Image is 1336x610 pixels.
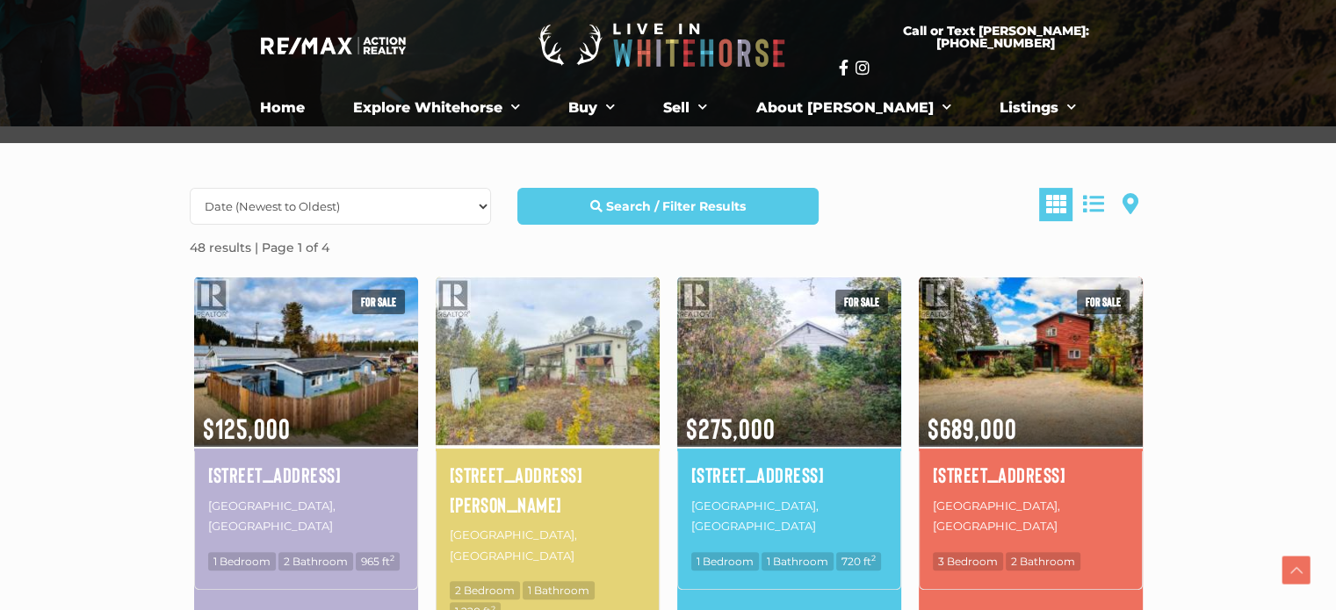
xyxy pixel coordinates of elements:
[650,90,720,126] a: Sell
[194,274,418,449] img: 8-7 PROSPECTOR ROAD, Whitehorse, Yukon
[184,90,1151,126] nav: Menu
[933,494,1129,539] p: [GEOGRAPHIC_DATA], [GEOGRAPHIC_DATA]
[247,90,318,126] a: Home
[836,552,881,571] span: 720 ft
[356,552,400,571] span: 965 ft
[1006,552,1080,571] span: 2 Bathroom
[517,188,819,225] a: Search / Filter Results
[742,90,964,126] a: About [PERSON_NAME]
[208,460,404,490] a: [STREET_ADDRESS]
[555,90,628,126] a: Buy
[352,290,405,314] span: For sale
[208,494,404,539] p: [GEOGRAPHIC_DATA], [GEOGRAPHIC_DATA]
[194,389,418,447] span: $125,000
[677,389,901,447] span: $275,000
[835,290,888,314] span: For sale
[933,552,1003,571] span: 3 Bedroom
[986,90,1088,126] a: Listings
[691,552,759,571] span: 1 Bedroom
[860,25,1132,49] span: Call or Text [PERSON_NAME]: [PHONE_NUMBER]
[340,90,533,126] a: Explore Whitehorse
[871,553,876,563] sup: 2
[208,552,276,571] span: 1 Bedroom
[677,274,901,449] img: 7223 7TH AVENUE, Whitehorse, Yukon
[390,553,394,563] sup: 2
[1077,290,1130,314] span: For sale
[606,198,746,214] strong: Search / Filter Results
[762,552,834,571] span: 1 Bathroom
[933,460,1129,490] a: [STREET_ADDRESS]
[436,274,660,449] img: 3 BRYDE PLACE, Whitehorse, Yukon
[450,460,646,519] a: [STREET_ADDRESS][PERSON_NAME]
[839,14,1153,60] a: Call or Text [PERSON_NAME]: [PHONE_NUMBER]
[450,581,520,599] span: 2 Bedroom
[523,581,595,599] span: 1 Bathroom
[278,552,353,571] span: 2 Bathroom
[190,240,329,255] strong: 48 results | Page 1 of 4
[919,389,1143,447] span: $689,000
[450,523,646,568] p: [GEOGRAPHIC_DATA], [GEOGRAPHIC_DATA]
[691,460,887,490] a: [STREET_ADDRESS]
[919,274,1143,449] img: 16 DEADEND ROAD, Whitehorse South, Yukon
[691,494,887,539] p: [GEOGRAPHIC_DATA], [GEOGRAPHIC_DATA]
